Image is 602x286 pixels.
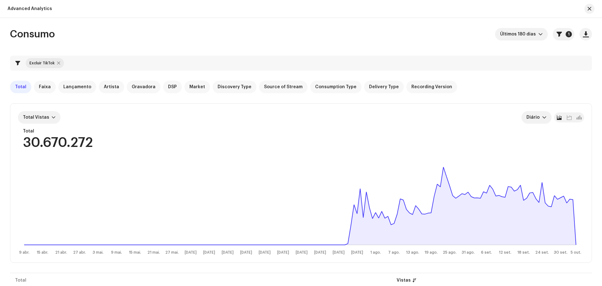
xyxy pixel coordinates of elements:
span: Delivery Type [369,84,399,89]
text: [DATE] [185,251,197,255]
div: dropdown trigger [542,111,547,124]
span: Market [189,84,205,89]
span: Source of Stream [264,84,303,89]
text: 19 ago. [425,251,438,254]
span: Últimos 180 dias [500,28,538,40]
span: DSP [168,84,177,89]
text: 7 ago. [388,251,400,254]
text: 12 set. [499,251,511,254]
text: 24 set. [535,251,549,254]
text: [DATE] [351,251,363,255]
text: 25 ago. [443,251,457,254]
span: Gravadora [132,84,156,89]
text: 15 mai. [129,251,141,254]
span: Diário [526,111,542,124]
text: 30 set. [554,251,568,254]
button: 1 [553,28,574,40]
text: [DATE] [222,251,234,255]
text: 31 ago. [462,251,475,254]
text: [DATE] [314,251,326,255]
text: [DATE] [333,251,345,255]
text: 5 out. [571,251,581,254]
text: 13 ago. [406,251,419,254]
text: 6 set. [481,251,492,254]
text: 1 ago. [370,251,381,254]
span: Discovery Type [218,84,251,89]
text: [DATE] [203,251,215,255]
p-badge: 1 [566,31,572,37]
text: [DATE] [277,251,289,255]
text: 21 mai. [147,251,160,254]
span: Consumption Type [315,84,356,89]
div: dropdown trigger [538,28,543,40]
text: [DATE] [259,251,271,255]
text: 27 mai. [165,251,179,254]
span: Recording Version [411,84,452,89]
text: 18 set. [517,251,530,254]
text: [DATE] [296,251,308,255]
text: [DATE] [240,251,252,255]
text: 9 mai. [111,251,122,254]
span: Artista [104,84,119,89]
